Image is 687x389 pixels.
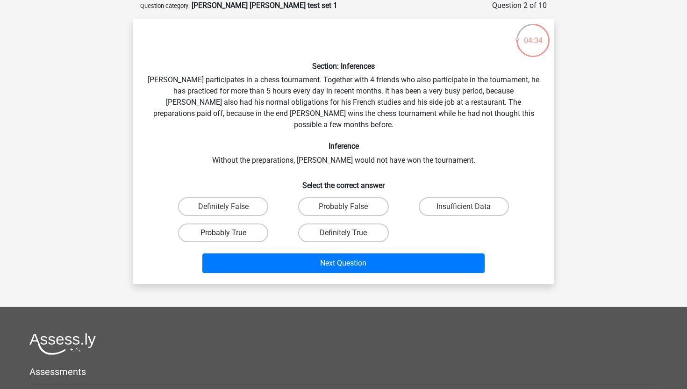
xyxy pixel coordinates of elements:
[29,366,658,377] h5: Assessments
[298,197,388,216] label: Probably False
[148,173,539,190] h6: Select the correct answer
[515,23,551,46] div: 04:34
[298,223,388,242] label: Definitely True
[148,142,539,151] h6: Inference
[419,197,509,216] label: Insufficient Data
[178,223,268,242] label: Probably True
[202,253,485,273] button: Next Question
[192,1,337,10] strong: [PERSON_NAME] [PERSON_NAME] test set 1
[29,333,96,355] img: Assessly logo
[178,197,268,216] label: Definitely False
[136,26,551,277] div: [PERSON_NAME] participates in a chess tournament. Together with 4 friends who also participate in...
[148,62,539,71] h6: Section: Inferences
[140,2,190,9] small: Question category:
